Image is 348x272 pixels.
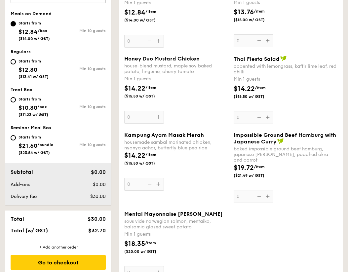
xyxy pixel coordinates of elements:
[19,112,48,117] span: ($11.23 w/ GST)
[58,28,106,33] div: Min 10 guests
[124,240,145,248] span: $18.35
[234,173,272,178] span: ($21.49 w/ GST)
[19,20,50,26] div: Starts from
[11,194,37,199] span: Delivery fee
[254,165,265,169] span: /item
[124,211,223,217] span: Mentai Mayonnaise [PERSON_NAME]
[19,66,37,73] span: $12.30
[93,182,106,187] span: $0.00
[124,76,228,82] div: Min 1 guests
[124,56,200,62] span: Honey Duo Mustard Chicken
[255,86,266,90] span: /item
[11,97,16,102] input: Starts from$10.30/box($11.23 w/ GST)Min 10 guests
[11,245,106,250] div: + Add another order
[277,138,284,144] img: icon-vegan.f8ff3823.svg
[11,11,52,17] span: Meals on Demand
[234,63,338,75] div: accented with lemongrass, kaffir lime leaf, red chilli
[234,85,255,93] span: $14.22
[88,216,106,222] span: $30.00
[11,21,16,26] input: Starts from$12.84/box($14.00 w/ GST)Min 10 guests
[88,227,106,234] span: $32.70
[124,152,145,160] span: $14.22
[11,87,32,93] span: Treat Box
[19,97,48,102] div: Starts from
[11,227,48,234] span: Total (w/ GST)
[19,58,49,64] div: Starts from
[11,59,16,64] input: Starts from$12.30($13.41 w/ GST)Min 10 guests
[11,135,16,140] input: Starts from$21.60/bundle($23.54 w/ GST)Min 10 guests
[234,76,338,83] div: Min 1 guests
[37,104,47,109] span: /box
[19,150,50,155] span: ($23.54 w/ GST)
[234,132,336,145] span: Impossible Ground Beef Hamburg with Japanese Curry
[234,56,280,62] span: Thai Fiesta Salad
[124,94,163,99] span: ($15.50 w/ GST)
[37,142,53,147] span: /bundle
[234,8,254,16] span: $13.76
[124,85,145,93] span: $14.22
[124,63,228,74] div: house-blend mustard, maple soy baked potato, linguine, cherry tomato
[11,255,106,270] div: Go to checkout
[124,132,204,138] span: Kampung Ayam Masak Merah
[124,18,163,23] span: ($14.00 w/ GST)
[19,104,37,111] span: $10.30
[90,194,106,199] span: $30.00
[58,142,106,147] div: Min 10 guests
[19,36,50,41] span: ($14.00 w/ GST)
[58,66,106,71] div: Min 10 guests
[11,49,31,55] span: Regulars
[124,139,228,151] div: housemade sambal marinated chicken, nyonya achar, butterfly blue pea rice
[234,146,338,163] div: baked impossible ground beef hamburg, japanese [PERSON_NAME], poached okra and carrot
[19,142,37,149] span: $21.60
[124,218,228,230] div: sous vide norwegian salmon, mentaiko, balsamic glazed sweet potato
[234,17,272,22] span: ($15.00 w/ GST)
[254,9,265,14] span: /item
[124,231,228,238] div: Min 1 guests
[38,28,47,33] span: /box
[91,169,106,175] span: $0.00
[124,161,163,166] span: ($15.50 w/ GST)
[19,28,38,35] span: $12.84
[11,182,30,187] span: Add-ons
[11,216,24,222] span: Total
[124,249,163,254] span: ($20.00 w/ GST)
[11,125,52,131] span: Seminar Meal Box
[234,164,254,172] span: $19.72
[19,74,49,79] span: ($13.41 w/ GST)
[145,85,156,90] span: /item
[11,169,33,175] span: Subtotal
[19,135,53,140] div: Starts from
[145,9,156,14] span: /item
[280,56,287,61] img: icon-vegan.f8ff3823.svg
[58,104,106,109] div: Min 10 guests
[234,94,272,99] span: ($15.50 w/ GST)
[145,152,156,157] span: /item
[124,9,145,17] span: $12.84
[145,241,156,245] span: /item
